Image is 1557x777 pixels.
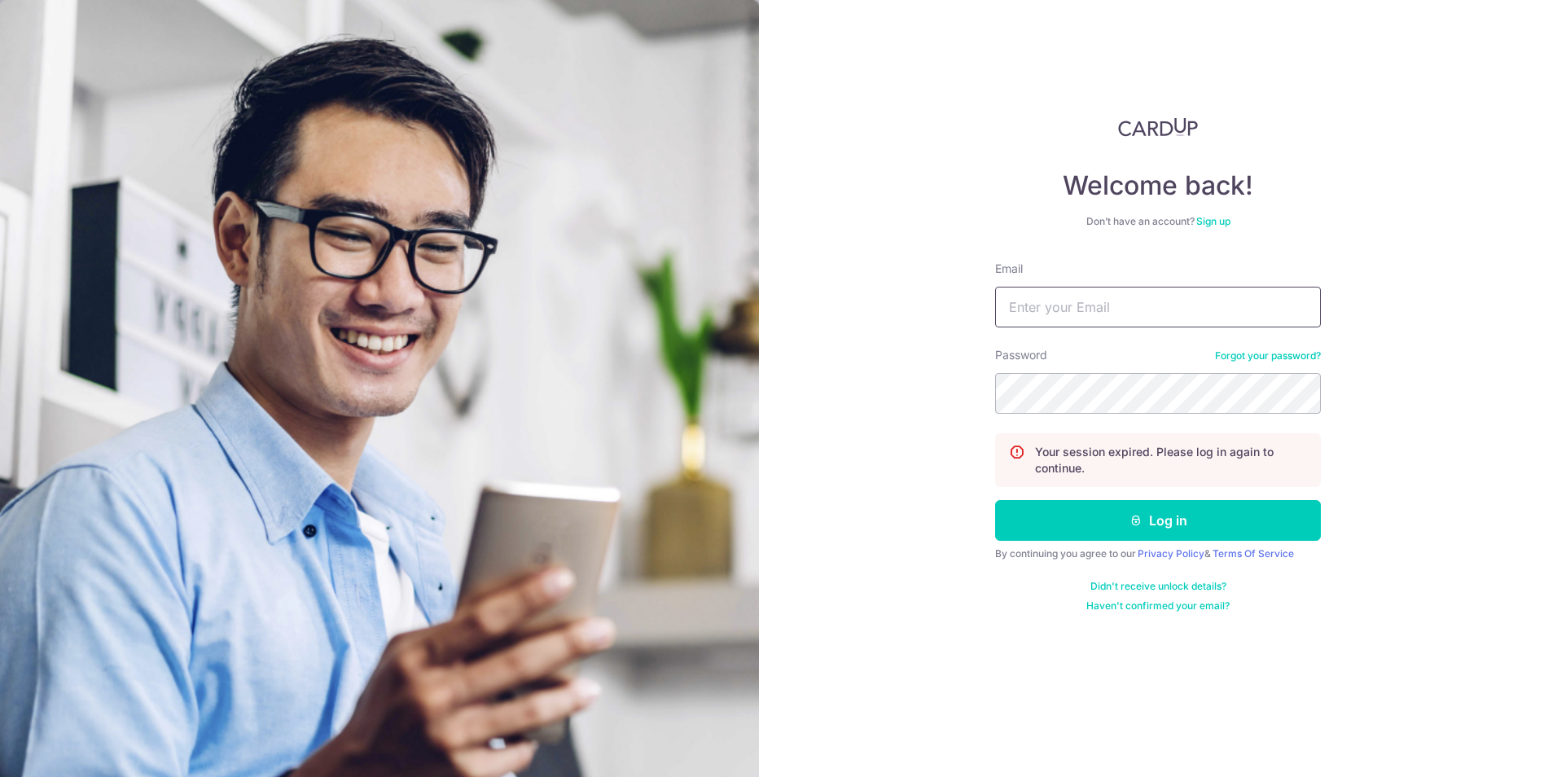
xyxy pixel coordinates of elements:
[995,215,1321,228] div: Don’t have an account?
[1035,444,1307,476] p: Your session expired. Please log in again to continue.
[1215,349,1321,362] a: Forgot your password?
[1086,599,1230,612] a: Haven't confirmed your email?
[1118,117,1198,137] img: CardUp Logo
[995,347,1047,363] label: Password
[995,287,1321,327] input: Enter your Email
[1090,580,1226,593] a: Didn't receive unlock details?
[1196,215,1230,227] a: Sign up
[995,261,1023,277] label: Email
[995,547,1321,560] div: By continuing you agree to our &
[1138,547,1204,560] a: Privacy Policy
[995,500,1321,541] button: Log in
[995,169,1321,202] h4: Welcome back!
[1213,547,1294,560] a: Terms Of Service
